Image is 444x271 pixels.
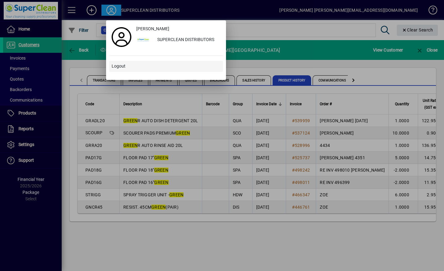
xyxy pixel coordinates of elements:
[109,61,223,72] button: Logout
[134,23,223,35] a: [PERSON_NAME]
[152,35,223,46] div: SUPERCLEAN DISTRIBUTORS
[109,31,134,43] a: Profile
[136,26,169,32] span: [PERSON_NAME]
[134,35,223,46] button: SUPERCLEAN DISTRIBUTORS
[112,63,125,69] span: Logout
